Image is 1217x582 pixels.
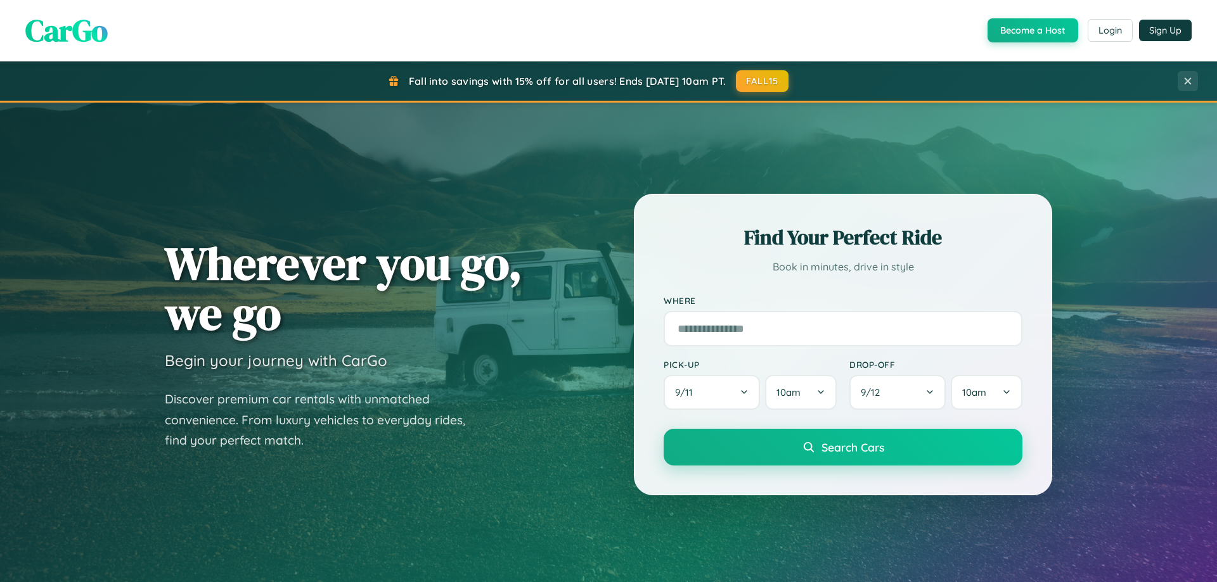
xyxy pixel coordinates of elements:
[951,375,1022,410] button: 10am
[962,386,986,398] span: 10am
[664,375,760,410] button: 9/11
[664,224,1022,251] h2: Find Your Perfect Ride
[988,18,1078,42] button: Become a Host
[675,386,699,398] span: 9 / 11
[165,351,387,370] h3: Begin your journey with CarGo
[409,75,726,87] span: Fall into savings with 15% off for all users! Ends [DATE] 10am PT.
[849,359,1022,370] label: Drop-off
[861,386,886,398] span: 9 / 12
[664,295,1022,306] label: Where
[165,389,482,451] p: Discover premium car rentals with unmatched convenience. From luxury vehicles to everyday rides, ...
[821,440,884,454] span: Search Cars
[1139,20,1192,41] button: Sign Up
[736,70,789,92] button: FALL15
[664,429,1022,465] button: Search Cars
[664,258,1022,276] p: Book in minutes, drive in style
[765,375,837,410] button: 10am
[849,375,946,410] button: 9/12
[25,9,108,51] span: CarGo
[1088,19,1133,42] button: Login
[776,386,801,398] span: 10am
[165,238,522,338] h1: Wherever you go, we go
[664,359,837,370] label: Pick-up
